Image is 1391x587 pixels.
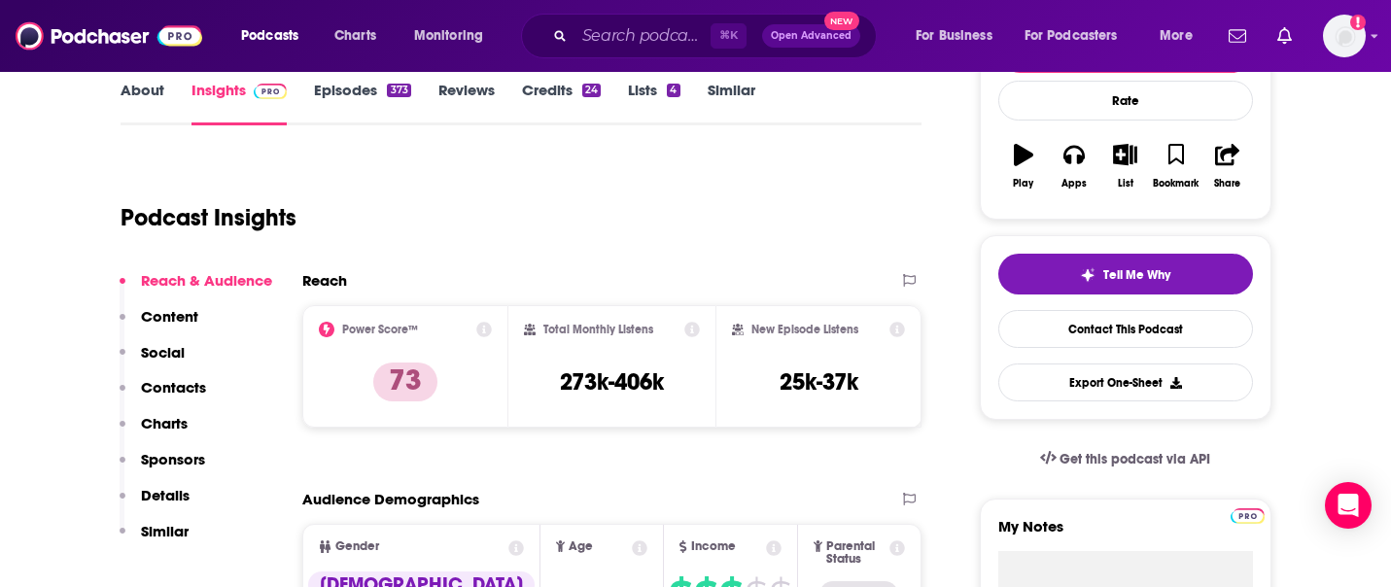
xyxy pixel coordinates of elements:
[1323,15,1366,57] img: User Profile
[1099,131,1150,201] button: List
[227,20,324,52] button: open menu
[1080,267,1095,283] img: tell me why sparkle
[1060,451,1210,467] span: Get this podcast via API
[121,81,164,125] a: About
[387,84,410,97] div: 373
[1151,131,1201,201] button: Bookmark
[1012,20,1146,52] button: open menu
[314,81,410,125] a: Episodes373
[141,307,198,326] p: Content
[191,81,288,125] a: InsightsPodchaser Pro
[762,24,860,48] button: Open AdvancedNew
[1013,178,1033,190] div: Play
[141,378,206,397] p: Contacts
[254,84,288,99] img: Podchaser Pro
[334,22,376,50] span: Charts
[1231,508,1265,524] img: Podchaser Pro
[902,20,1017,52] button: open menu
[998,81,1253,121] div: Rate
[1118,178,1133,190] div: List
[691,540,736,553] span: Income
[1201,131,1252,201] button: Share
[141,343,185,362] p: Social
[998,363,1253,401] button: Export One-Sheet
[1269,19,1300,52] a: Show notifications dropdown
[302,271,347,290] h2: Reach
[522,81,601,125] a: Credits24
[120,343,185,379] button: Social
[916,22,992,50] span: For Business
[400,20,508,52] button: open menu
[998,131,1049,201] button: Play
[543,323,653,336] h2: Total Monthly Listens
[1153,178,1199,190] div: Bookmark
[120,450,205,486] button: Sponsors
[667,84,679,97] div: 4
[141,271,272,290] p: Reach & Audience
[438,81,495,125] a: Reviews
[1323,15,1366,57] span: Logged in as cmand-c
[1025,22,1118,50] span: For Podcasters
[1323,15,1366,57] button: Show profile menu
[414,22,483,50] span: Monitoring
[569,540,593,553] span: Age
[771,31,852,41] span: Open Advanced
[335,540,379,553] span: Gender
[539,14,895,58] div: Search podcasts, credits, & more...
[1025,435,1227,483] a: Get this podcast via API
[16,17,202,54] img: Podchaser - Follow, Share and Rate Podcasts
[826,540,887,566] span: Parental Status
[141,414,188,432] p: Charts
[824,12,859,30] span: New
[1221,19,1254,52] a: Show notifications dropdown
[120,486,190,522] button: Details
[241,22,298,50] span: Podcasts
[574,20,711,52] input: Search podcasts, credits, & more...
[998,254,1253,294] button: tell me why sparkleTell Me Why
[120,271,272,307] button: Reach & Audience
[1214,178,1240,190] div: Share
[998,517,1253,551] label: My Notes
[120,414,188,450] button: Charts
[121,203,296,232] h1: Podcast Insights
[342,323,418,336] h2: Power Score™
[711,23,747,49] span: ⌘ K
[708,81,755,125] a: Similar
[1231,505,1265,524] a: Pro website
[560,367,664,397] h3: 273k-406k
[1103,267,1170,283] span: Tell Me Why
[1350,15,1366,30] svg: Add a profile image
[141,522,189,540] p: Similar
[998,310,1253,348] a: Contact This Podcast
[1160,22,1193,50] span: More
[120,307,198,343] button: Content
[628,81,679,125] a: Lists4
[1061,178,1087,190] div: Apps
[751,323,858,336] h2: New Episode Listens
[120,378,206,414] button: Contacts
[302,490,479,508] h2: Audience Demographics
[1049,131,1099,201] button: Apps
[1146,20,1217,52] button: open menu
[141,450,205,468] p: Sponsors
[373,363,437,401] p: 73
[322,20,388,52] a: Charts
[1325,482,1372,529] div: Open Intercom Messenger
[582,84,601,97] div: 24
[780,367,858,397] h3: 25k-37k
[120,522,189,558] button: Similar
[141,486,190,504] p: Details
